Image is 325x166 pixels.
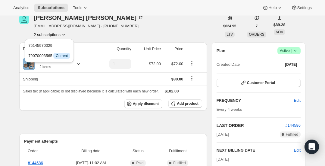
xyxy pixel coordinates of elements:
span: $72.00 [171,62,183,66]
span: AOV [276,30,283,34]
span: Sales tax (if applicable) is not displayed because it is calculated with each new order. [23,89,159,93]
button: Edit [290,96,304,105]
button: Product actions [34,32,67,38]
span: Randi Cannon [19,15,29,24]
span: Help [268,5,277,10]
button: Tools [69,4,92,12]
h2: Plan [217,48,226,54]
span: Current [56,53,68,58]
span: Fulfilled [173,161,186,165]
span: Tools [73,5,82,10]
span: Billing date [63,148,119,154]
button: 7 [252,22,261,30]
button: Product actions [187,60,197,67]
button: [DATE] [281,60,301,69]
span: Fulfillment [157,148,198,154]
span: $72.00 [149,62,161,66]
div: Open Intercom Messenger [305,140,319,154]
button: Customer Portal [217,79,301,87]
button: Edit [294,147,301,153]
span: Apply discount [133,101,159,106]
span: Active [280,48,298,54]
button: 79070003565 InfoCurrent [27,51,72,61]
span: Status [123,148,154,154]
button: Settings [288,4,315,12]
h2: NEXT BILLING DATE [217,147,294,153]
span: $30.00 [171,77,183,81]
th: Product [19,42,96,56]
button: 75145970029 [27,41,72,50]
span: [DATE] [217,157,229,161]
th: Order [24,144,61,158]
span: [DATE] [285,62,297,67]
th: Quantity [96,42,133,56]
button: Analytics [10,4,33,12]
span: [DATE] [217,131,229,137]
span: Customer Portal [247,80,275,85]
span: 75145970029 [28,43,52,48]
span: $102.00 [165,89,179,93]
span: LTV [227,32,233,37]
h2: Payment attempts [24,138,202,144]
span: Paid [136,161,143,165]
span: $624.95 [223,24,236,29]
th: Unit Price [133,42,163,56]
span: Add product [177,101,198,106]
th: Price [163,42,185,56]
span: $89.28 [273,22,286,28]
span: Every 4 weeks [217,107,242,112]
span: Edit [294,98,301,104]
button: Help [259,4,286,12]
span: 7 [256,24,258,29]
span: [DATE] · 11:02 AM [63,160,119,166]
div: [PERSON_NAME] [PERSON_NAME] [34,15,144,21]
h2: LAST ORDER [217,122,286,128]
button: Apply discount [124,99,163,108]
span: Settings [297,5,312,10]
button: Shipping actions [187,75,197,82]
a: #144586 [285,123,301,128]
span: Subscriptions [38,5,64,10]
span: ORDERS [249,32,264,37]
span: Analytics [13,5,29,10]
span: | [291,48,292,53]
span: [EMAIL_ADDRESS][DOMAIN_NAME] · [PHONE_NUMBER] [34,23,144,29]
button: Subscriptions [34,4,68,12]
span: Fulfilled [286,132,298,137]
h2: FREQUENCY [217,98,294,104]
span: 79070003565 [28,53,70,58]
button: #144586 [285,122,301,128]
span: Created Date [217,62,240,68]
a: #144586 [28,161,43,165]
button: Add product [168,99,202,108]
th: Shipping [19,72,96,86]
button: $624.95 [220,22,240,30]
